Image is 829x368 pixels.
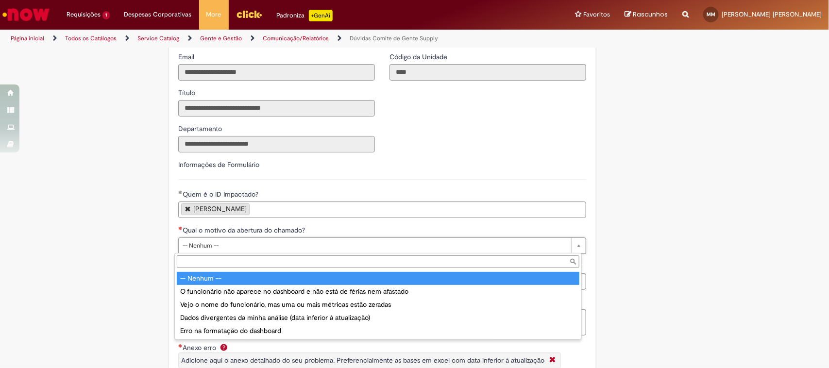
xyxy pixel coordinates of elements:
div: Erro na formatação do dashboard [177,324,579,337]
div: O funcionário não aparece no dashboard e não está de férias nem afastado [177,285,579,298]
div: Vejo o nome do funcionário, mas uma ou mais métricas estão zeradas [177,298,579,311]
ul: Qual o motivo da abertura do chamado? [175,270,581,339]
div: Dados divergentes da minha análise (data inferior à atualização) [177,311,579,324]
div: -- Nenhum -- [177,272,579,285]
